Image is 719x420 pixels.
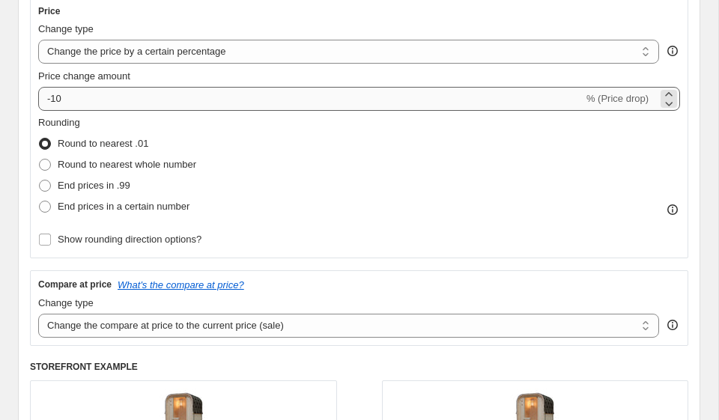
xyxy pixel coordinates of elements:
span: Change type [38,297,94,308]
h6: STOREFRONT EXAMPLE [30,361,688,373]
h3: Compare at price [38,279,112,290]
span: Show rounding direction options? [58,234,201,245]
span: Rounding [38,117,80,128]
h3: Price [38,5,60,17]
span: % (Price drop) [586,93,649,104]
span: End prices in a certain number [58,201,189,212]
span: Round to nearest whole number [58,159,196,170]
div: help [665,317,680,332]
button: What's the compare at price? [118,279,244,290]
span: Price change amount [38,70,130,82]
div: help [665,43,680,58]
input: -15 [38,87,583,111]
span: End prices in .99 [58,180,130,191]
span: Change type [38,23,94,34]
span: Round to nearest .01 [58,138,148,149]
